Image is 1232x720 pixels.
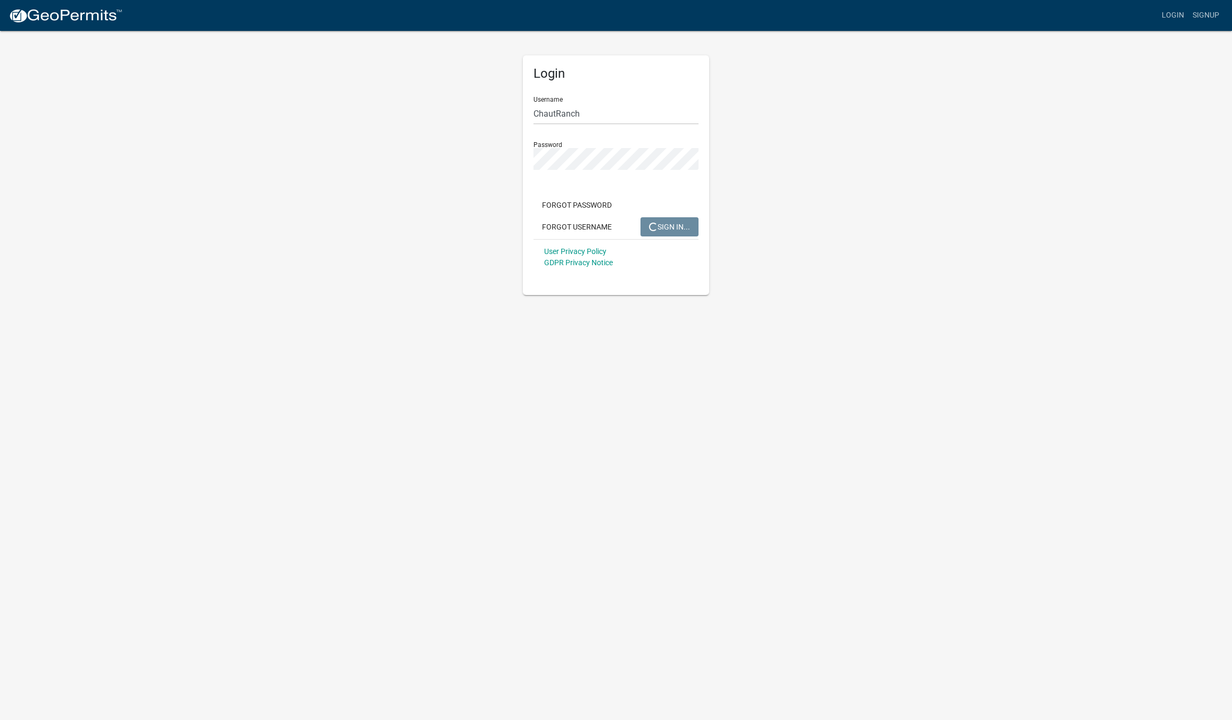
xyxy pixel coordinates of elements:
button: Forgot Password [533,195,620,215]
h5: Login [533,66,699,81]
span: SIGN IN... [649,222,690,231]
a: Signup [1188,5,1223,26]
a: User Privacy Policy [544,247,606,256]
button: Forgot Username [533,217,620,236]
button: SIGN IN... [640,217,699,236]
a: Login [1157,5,1188,26]
a: GDPR Privacy Notice [544,258,613,267]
